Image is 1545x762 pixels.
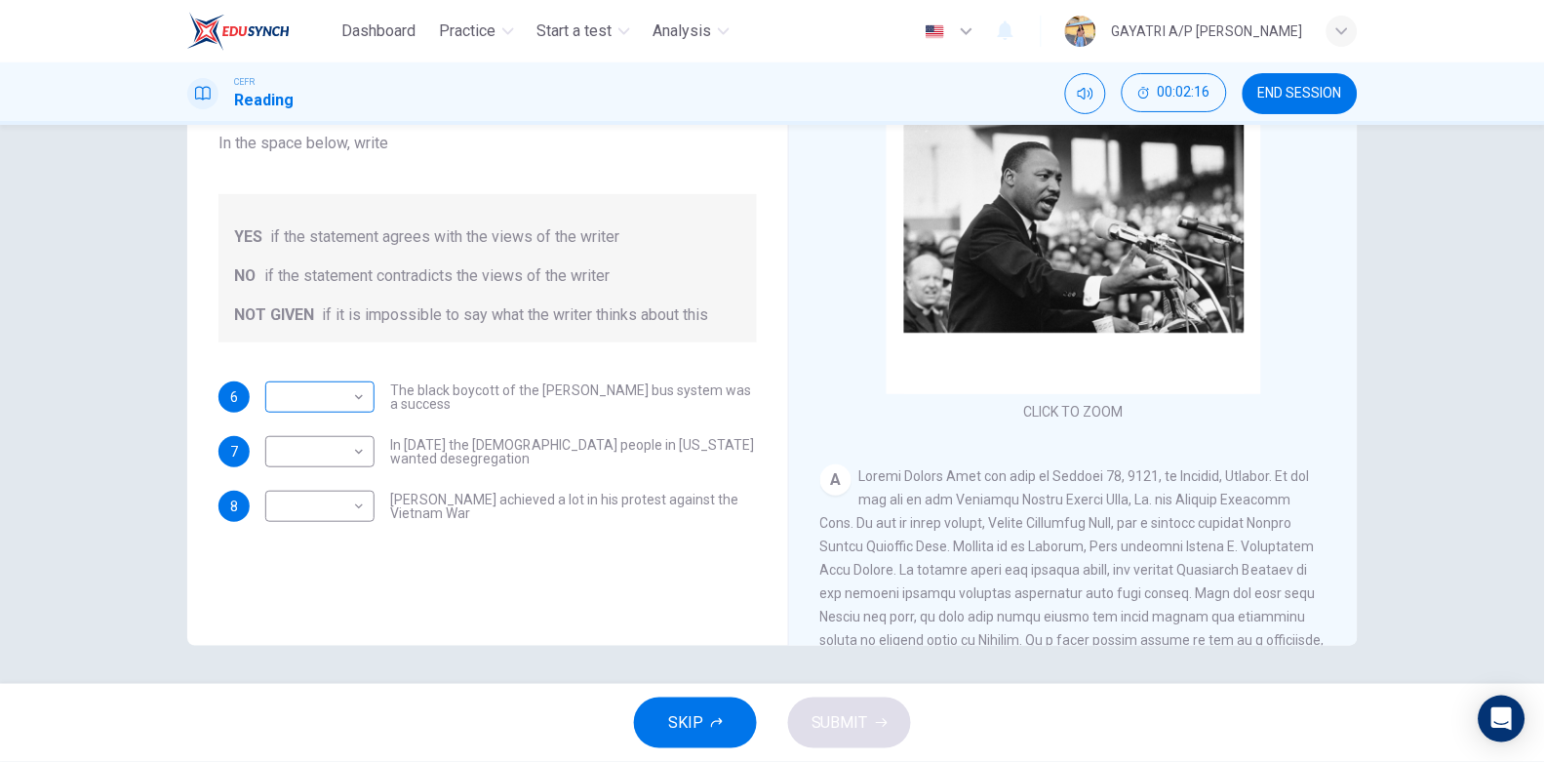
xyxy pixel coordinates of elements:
[264,264,610,288] span: if the statement contradicts the views of the writer
[230,445,238,459] span: 7
[390,493,757,520] span: [PERSON_NAME] achieved a lot in his protest against the Vietnam War
[187,12,335,51] a: EduSynch logo
[1065,73,1106,114] div: Mute
[1258,86,1342,101] span: END SESSION
[1065,16,1096,47] img: Profile picture
[234,264,257,288] span: NO
[530,14,638,49] button: Start a test
[390,438,757,465] span: In [DATE] the [DEMOGRAPHIC_DATA] people in [US_STATE] wanted desegregation
[335,14,424,49] button: Dashboard
[646,14,737,49] button: Analysis
[1243,73,1358,114] button: END SESSION
[187,12,290,51] img: EduSynch logo
[390,383,757,411] span: The black boycott of the [PERSON_NAME] bus system was a success
[230,390,238,404] span: 6
[634,698,757,748] button: SKIP
[342,20,416,43] span: Dashboard
[432,14,522,49] button: Practice
[440,20,496,43] span: Practice
[1122,73,1227,112] button: 00:02:16
[1158,85,1210,100] span: 00:02:16
[234,225,262,249] span: YES
[537,20,613,43] span: Start a test
[1122,73,1227,114] div: Hide
[654,20,712,43] span: Analysis
[820,464,852,496] div: A
[234,303,314,327] span: NOT GIVEN
[270,225,619,249] span: if the statement agrees with the views of the writer
[234,89,294,112] h1: Reading
[230,500,238,513] span: 8
[234,75,255,89] span: CEFR
[322,303,708,327] span: if it is impossible to say what the writer thinks about this
[1479,696,1525,742] div: Open Intercom Messenger
[668,709,703,737] span: SKIP
[923,24,947,39] img: en
[1112,20,1303,43] div: GAYATRI A/P [PERSON_NAME]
